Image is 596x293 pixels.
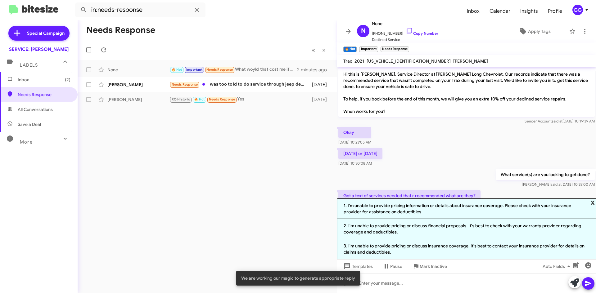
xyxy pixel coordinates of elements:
[462,2,485,20] a: Inbox
[18,77,70,83] span: Inbox
[169,66,297,73] div: What woyld that cost me if I have that done? Or will assurance pay that with my 100$ deductible
[172,82,198,87] span: Needs Response
[18,121,41,127] span: Save a Deal
[8,26,70,41] a: Special Campaign
[567,5,589,15] button: GG
[169,81,309,88] div: I was too told to do service through jeep dealer ... at least until warranty factory warranty exp...
[338,161,372,166] span: [DATE] 10:30:08 AM
[406,31,438,36] a: Copy Number
[390,261,402,272] span: Pause
[381,47,409,52] small: Needs Response
[343,47,357,52] small: 🔥 Hot
[343,58,352,64] span: Trax
[420,261,447,272] span: Mark Inactive
[525,119,595,123] span: Sender Account [DATE] 10:19:39 AM
[308,44,319,56] button: Previous
[337,198,596,219] li: 1. I'm unable to provide pricing information or details about insurance coverage. Please check wi...
[312,46,315,54] span: «
[20,139,33,145] span: More
[65,77,70,83] span: (2)
[338,140,371,144] span: [DATE] 10:23:05 AM
[86,25,155,35] h1: Needs Response
[515,2,543,20] a: Insights
[543,2,567,20] a: Profile
[172,97,190,101] span: RO Historic
[337,261,378,272] button: Templates
[309,82,332,88] div: [DATE]
[338,148,382,159] p: [DATE] or [DATE]
[528,26,551,37] span: Apply Tags
[354,58,364,64] span: 2021
[206,68,233,72] span: Needs Response
[322,46,326,54] span: »
[18,91,70,98] span: Needs Response
[543,261,572,272] span: Auto Fields
[75,2,205,17] input: Search
[9,46,69,52] div: SERVICE: [PERSON_NAME]
[337,239,596,259] li: 3. I'm unable to provide pricing or discuss insurance coverage. It's best to contact your insuran...
[169,96,309,103] div: Yes
[342,261,373,272] span: Templates
[378,261,407,272] button: Pause
[359,47,378,52] small: Important
[18,106,53,113] span: All Conversations
[337,219,596,239] li: 2. I'm unable to provide pricing or discuss financial proposals. It's best to check with your war...
[107,67,169,73] div: None
[186,68,202,72] span: Important
[372,37,438,43] span: Declined Service
[308,44,329,56] nav: Page navigation example
[27,30,65,36] span: Special Campaign
[107,82,169,88] div: [PERSON_NAME]
[496,169,595,180] p: What service(s) are you looking to get done?
[485,2,515,20] a: Calendar
[194,97,205,101] span: 🔥 Hot
[338,190,481,201] p: Got a text of services needed that r recommended what are they?
[591,198,595,206] span: x
[552,119,562,123] span: said at
[407,261,452,272] button: Mark Inactive
[107,96,169,103] div: [PERSON_NAME]
[241,275,355,281] span: We are working our magic to generate appropriate reply
[572,5,583,15] div: GG
[522,182,595,187] span: [PERSON_NAME] [DATE] 10:33:00 AM
[20,62,38,68] span: Labels
[551,182,562,187] span: said at
[367,58,451,64] span: [US_VEHICLE_IDENTIFICATION_NUMBER]
[309,96,332,103] div: [DATE]
[538,261,577,272] button: Auto Fields
[503,26,566,37] button: Apply Tags
[338,69,595,117] p: Hi this is [PERSON_NAME], Service Director at [PERSON_NAME] Long Chevrolet. Our records indicate ...
[209,97,235,101] span: Needs Response
[318,44,329,56] button: Next
[172,68,182,72] span: 🔥 Hot
[453,58,488,64] span: [PERSON_NAME]
[297,67,332,73] div: 2 minutes ago
[372,20,438,27] span: None
[338,127,371,138] p: Okay
[361,26,366,36] span: N
[372,27,438,37] span: [PHONE_NUMBER]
